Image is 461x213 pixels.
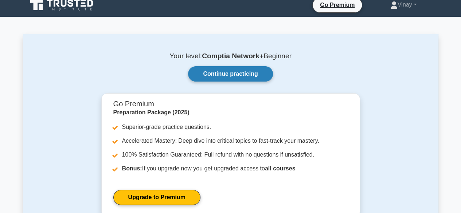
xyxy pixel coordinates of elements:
[113,190,200,205] a: Upgrade to Premium
[188,66,273,82] a: Continue practicing
[316,0,359,9] a: Go Premium
[202,52,263,60] b: Comptia Network+
[40,52,421,60] p: Your level: Beginner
